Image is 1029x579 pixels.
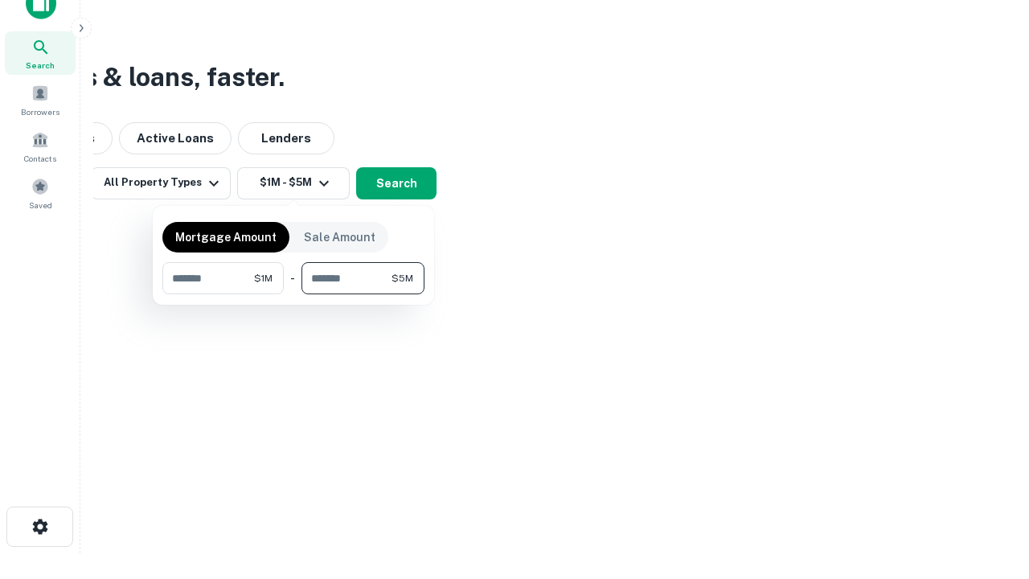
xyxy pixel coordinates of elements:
[175,228,277,246] p: Mortgage Amount
[290,262,295,294] div: -
[304,228,375,246] p: Sale Amount
[254,271,273,285] span: $1M
[949,450,1029,528] iframe: Chat Widget
[392,271,413,285] span: $5M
